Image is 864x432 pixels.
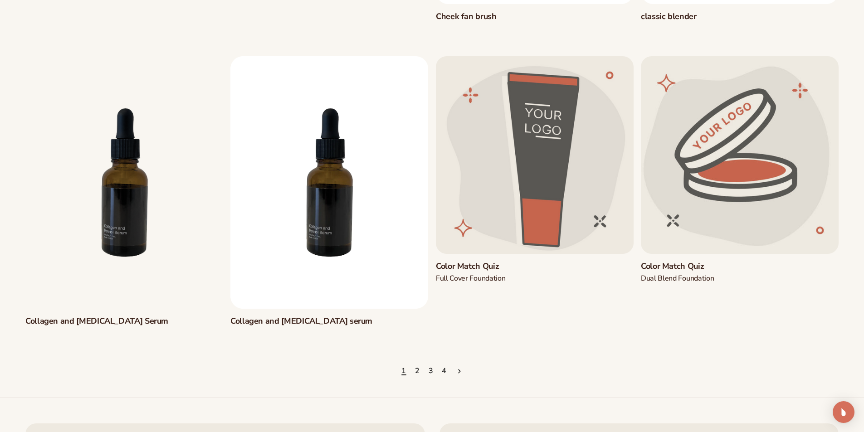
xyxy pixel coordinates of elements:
[436,261,634,272] a: Color Match Quiz
[641,261,839,272] a: Color Match Quiz
[25,361,839,381] nav: Pagination
[641,11,839,22] a: classic blender
[415,361,420,381] a: Page 2
[436,11,634,22] a: Cheek fan brush
[230,316,428,326] a: Collagen and [MEDICAL_DATA] serum
[455,361,463,381] a: Next page
[401,361,406,381] a: Page 1
[833,401,854,423] div: Open Intercom Messenger
[442,361,447,381] a: Page 4
[429,361,434,381] a: Page 3
[25,316,223,326] a: Collagen and [MEDICAL_DATA] Serum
